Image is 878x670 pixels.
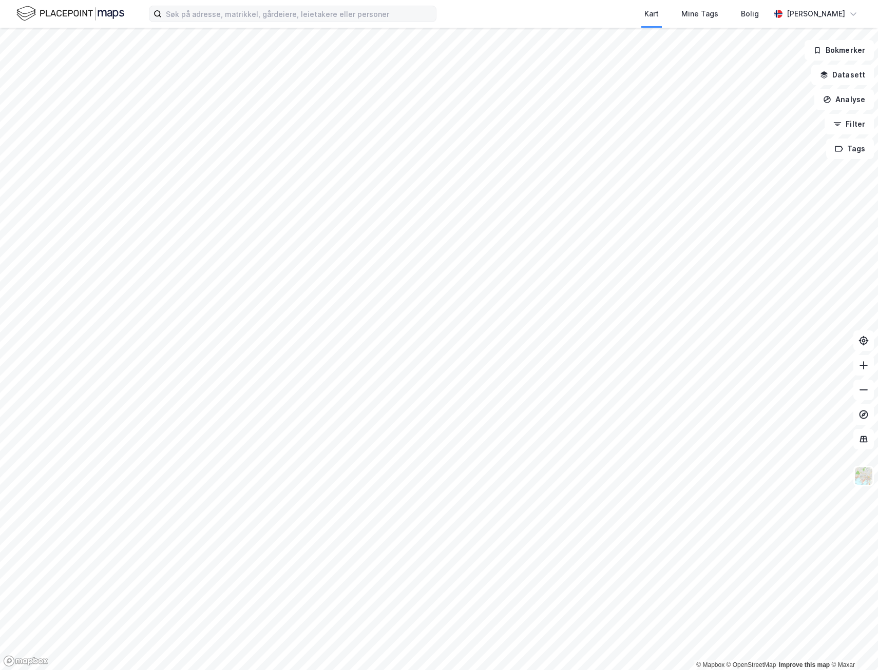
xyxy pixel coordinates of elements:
[854,466,873,486] img: Z
[814,89,874,110] button: Analyse
[696,661,724,668] a: Mapbox
[787,8,845,20] div: [PERSON_NAME]
[825,114,874,134] button: Filter
[644,8,659,20] div: Kart
[779,661,830,668] a: Improve this map
[727,661,776,668] a: OpenStreetMap
[681,8,718,20] div: Mine Tags
[805,40,874,61] button: Bokmerker
[162,6,436,22] input: Søk på adresse, matrikkel, gårdeiere, leietakere eller personer
[826,139,874,159] button: Tags
[827,621,878,670] iframe: Chat Widget
[811,65,874,85] button: Datasett
[16,5,124,23] img: logo.f888ab2527a4732fd821a326f86c7f29.svg
[741,8,759,20] div: Bolig
[3,655,48,667] a: Mapbox homepage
